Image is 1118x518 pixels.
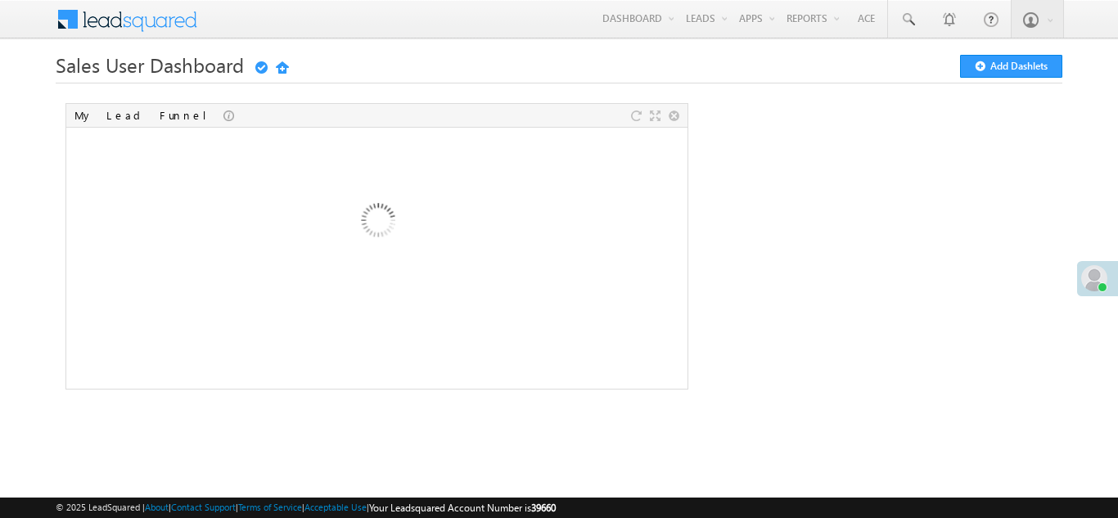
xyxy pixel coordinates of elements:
img: Loading... [289,135,465,311]
button: Add Dashlets [960,55,1062,78]
span: Your Leadsquared Account Number is [369,502,556,514]
span: Sales User Dashboard [56,52,244,78]
span: 39660 [531,502,556,514]
a: Contact Support [171,502,236,512]
a: Acceptable Use [304,502,367,512]
a: About [145,502,169,512]
a: Terms of Service [238,502,302,512]
span: © 2025 LeadSquared | | | | | [56,500,556,516]
div: My Lead Funnel [74,108,223,123]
